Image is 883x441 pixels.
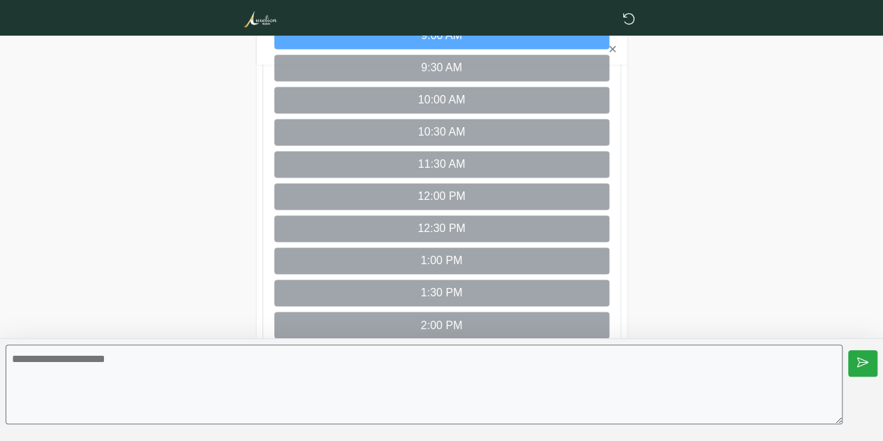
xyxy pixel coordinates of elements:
button: 12:30 PM [274,215,609,242]
button: 9:30 AM [274,55,609,81]
button: 11:30 AM [274,151,609,178]
button: 1:00 PM [274,247,609,274]
button: 10:00 AM [274,87,609,113]
button: ✕ [604,41,621,59]
button: 10:30 AM [274,119,609,145]
button: 2:00 PM [274,312,609,338]
button: 12:00 PM [274,183,609,210]
button: 1:30 PM [274,280,609,306]
img: Aurelion Med Spa Logo [243,10,277,28]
